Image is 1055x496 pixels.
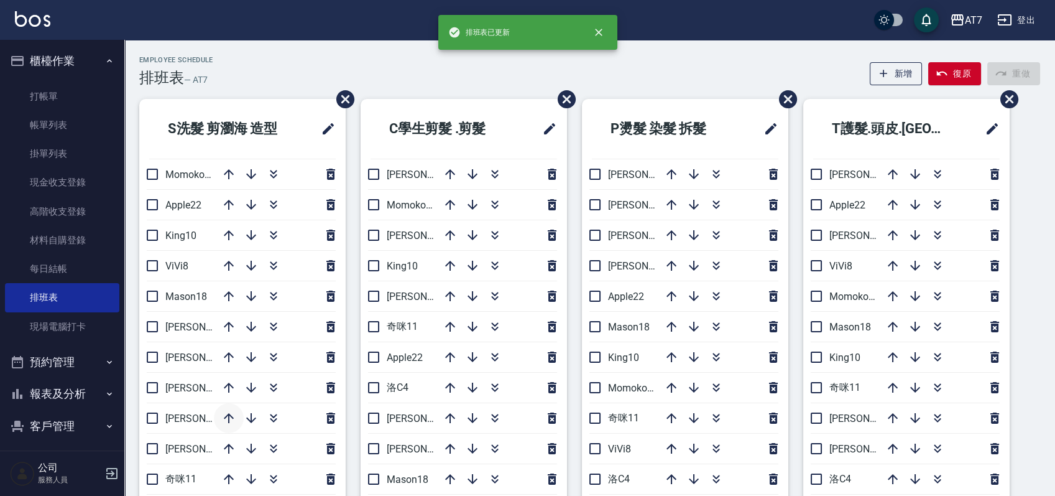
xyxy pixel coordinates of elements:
span: 奇咪11 [387,321,418,332]
span: [PERSON_NAME]9 [165,352,246,363]
span: ViVi8 [829,260,852,272]
button: 復原 [928,62,981,85]
span: [PERSON_NAME]9 [608,169,688,180]
span: Momoko12 [608,382,658,394]
h2: P燙髮 染髮 拆髮 [592,106,740,151]
span: [PERSON_NAME]2 [165,321,246,333]
div: AT7 [965,12,982,28]
span: [PERSON_NAME]6 [829,413,910,424]
span: [PERSON_NAME]9 [829,443,910,455]
span: 洛C4 [829,473,851,485]
button: save [914,7,939,32]
span: 修改班表的標題 [535,114,557,144]
span: [PERSON_NAME]7 [387,443,467,455]
span: Mason18 [608,321,650,333]
span: King10 [165,230,196,241]
span: [PERSON_NAME] 5 [165,413,248,424]
span: Apple22 [165,199,201,211]
button: 客戶管理 [5,410,119,442]
span: Apple22 [829,199,865,211]
span: Momoko12 [829,291,880,302]
span: Momoko12 [165,169,216,180]
span: [PERSON_NAME]7 [608,260,688,272]
span: 修改班表的標題 [756,114,778,144]
span: Apple22 [608,291,644,302]
h5: 公司 [38,462,101,474]
button: 登出 [992,9,1040,32]
span: 刪除班表 [770,81,799,118]
button: 新增 [870,62,923,85]
h6: — AT7 [184,73,208,87]
span: 排班表已更新 [448,26,510,39]
span: King10 [608,352,639,363]
span: Momoko12 [387,199,437,211]
a: 掛單列表 [5,139,119,168]
span: 刪除班表 [991,81,1020,118]
span: 奇咪11 [829,381,860,393]
p: 服務人員 [38,474,101,485]
a: 排班表 [5,283,119,312]
button: 預約管理 [5,346,119,378]
h2: T護髮.頭皮.[GEOGRAPHIC_DATA] [813,106,969,151]
img: Logo [15,11,50,27]
span: [PERSON_NAME]6 [165,443,246,455]
a: 現金收支登錄 [5,168,119,197]
a: 每日結帳 [5,255,119,283]
span: Mason18 [829,321,871,333]
span: 刪除班表 [548,81,578,118]
span: 洛C4 [387,381,408,393]
span: [PERSON_NAME]2 [829,169,910,180]
span: [PERSON_NAME]7 [165,382,246,394]
span: ViVi8 [165,260,188,272]
h2: S洗髮 剪瀏海 造型 [149,106,305,151]
span: [PERSON_NAME] 5 [829,230,912,241]
span: [PERSON_NAME]6 [387,413,467,424]
button: 櫃檯作業 [5,45,119,77]
span: [PERSON_NAME] 5 [608,199,691,211]
button: close [585,19,612,46]
button: 報表及分析 [5,378,119,410]
a: 高階收支登錄 [5,197,119,226]
span: [PERSON_NAME]9 [387,230,467,241]
span: 洛C4 [608,473,630,485]
span: [PERSON_NAME]6 [608,230,688,241]
a: 材料自購登錄 [5,226,119,255]
span: ViVi8 [608,443,631,455]
h3: 排班表 [139,69,184,87]
span: Mason18 [165,291,207,302]
span: 修改班表的標題 [313,114,336,144]
a: 打帳單 [5,82,119,111]
span: Mason18 [387,474,428,485]
a: 帳單列表 [5,111,119,139]
a: 現場電腦打卡 [5,312,119,341]
span: 修改班表的標題 [977,114,1000,144]
button: 員工及薪資 [5,442,119,474]
span: King10 [829,352,860,363]
span: 刪除班表 [327,81,356,118]
button: AT7 [945,7,987,33]
span: [PERSON_NAME]2 [387,291,467,302]
span: Apple22 [387,352,423,363]
span: 奇咪11 [165,473,196,485]
h2: Employee Schedule [139,56,213,64]
span: 奇咪11 [608,412,639,424]
h2: C學生剪髮 .剪髮 [371,106,519,151]
span: King10 [387,260,418,272]
span: [PERSON_NAME] 5 [387,169,469,180]
img: Person [10,461,35,486]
